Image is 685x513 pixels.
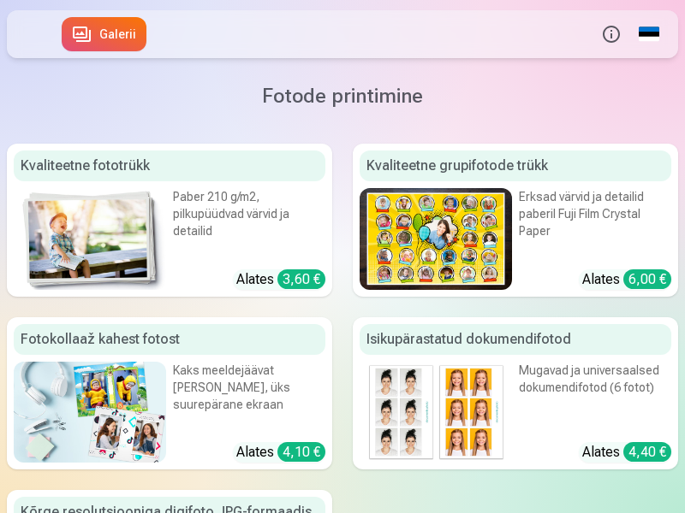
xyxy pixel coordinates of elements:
[14,150,325,181] div: Kvaliteetne fototrükk
[7,144,332,297] a: Kvaliteetne fototrükkKvaliteetne fototrükkPaber 210 g/m2, pilkupüüdvad värvid ja detailidAlates 3...
[353,317,678,470] a: Isikupärastatud dokumendifotodIsikupärastatud dokumendifotodMugavad ja universaalsed dokumendifot...
[582,269,671,290] div: Alates
[14,188,166,290] img: Kvaliteetne fototrükk
[14,324,325,355] div: Fotokollaaž kahest fotost
[7,317,332,470] a: Fotokollaaž kahest fotostFotokollaaž kahest fotostKaks meeldejäävat [PERSON_NAME], üks suurepäran...
[519,188,671,251] div: Erksad värvid ja detailid paberil Fuji Film Crystal Paper
[14,362,166,463] img: Fotokollaaž kahest fotost
[360,188,512,290] img: Kvaliteetne grupifotode trükk
[623,269,671,289] div: 6,00 €
[236,269,325,290] div: Alates
[236,442,325,463] div: Alates
[173,188,325,251] div: Paber 210 g/m2, pilkupüüdvad värvid ja detailid
[277,442,325,462] div: 4,10 €
[623,442,671,462] div: 4,40 €
[630,10,668,58] a: Global
[582,442,671,463] div: Alates
[62,17,146,51] a: Galerii
[277,269,325,289] div: 3,60 €
[21,82,664,109] h1: Fotode printimine
[519,362,671,416] div: Mugavad ja universaalsed dokumendifotod (6 fotot)
[173,362,325,424] div: Kaks meeldejäävat [PERSON_NAME], üks suurepärane ekraan
[360,150,671,181] div: Kvaliteetne grupifotode trükk
[593,10,630,58] button: Info
[360,324,671,355] div: Isikupärastatud dokumendifotod
[353,144,678,297] a: Kvaliteetne grupifotode trükkKvaliteetne grupifotode trükkErksad värvid ja detailid paberil Fuji ...
[360,362,512,463] img: Isikupärastatud dokumendifotod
